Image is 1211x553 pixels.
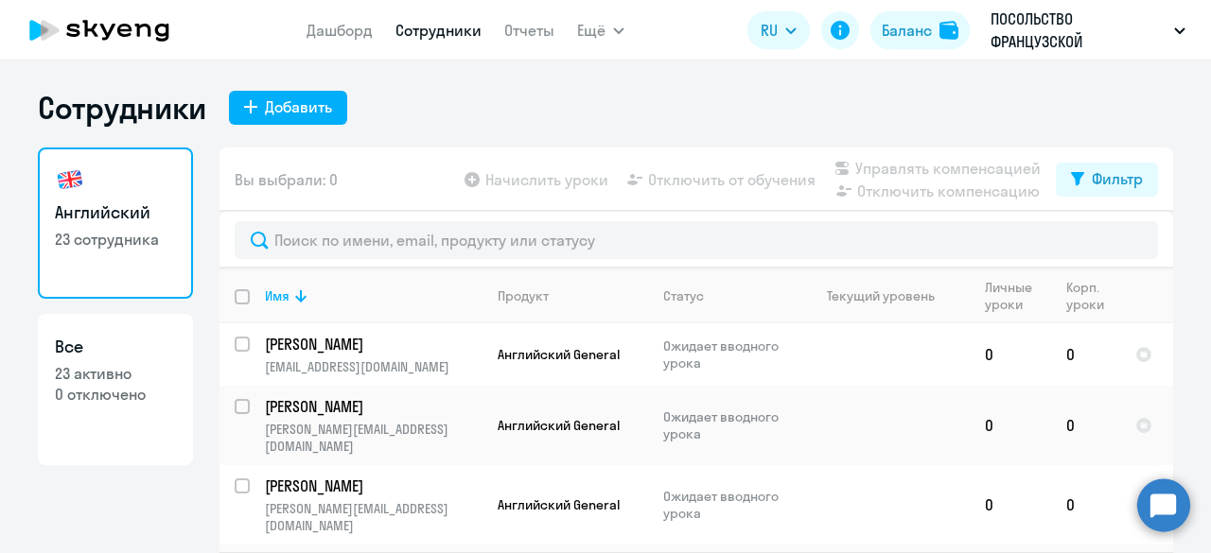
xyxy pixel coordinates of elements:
[939,21,958,40] img: balance
[809,287,969,304] div: Текущий уровень
[265,358,482,375] p: [EMAIL_ADDRESS][DOMAIN_NAME]
[1051,323,1120,386] td: 0
[761,19,778,42] span: RU
[970,323,1051,386] td: 0
[991,8,1167,53] p: ПОСОЛЬСТВО ФРАНЦУЗСКОЙ РЕСПУБЛИКИ, #184635
[1051,386,1120,465] td: 0
[55,384,176,405] p: 0 отключено
[265,287,290,304] div: Имя
[265,475,479,496] p: [PERSON_NAME]
[235,168,338,191] span: Вы выбрали: 0
[265,334,482,354] a: [PERSON_NAME]
[985,279,1038,313] div: Личные уроки
[663,287,793,304] div: Статус
[235,221,1158,259] input: Поиск по имени, email, продукту или статусу
[498,346,620,363] span: Английский General
[265,475,482,496] a: [PERSON_NAME]
[663,488,793,522] p: Ожидает вводного урока
[577,19,605,42] span: Ещё
[38,89,206,127] h1: Сотрудники
[265,334,479,354] p: [PERSON_NAME]
[55,229,176,250] p: 23 сотрудника
[265,500,482,534] p: [PERSON_NAME][EMAIL_ADDRESS][DOMAIN_NAME]
[498,417,620,434] span: Английский General
[970,386,1051,465] td: 0
[55,363,176,384] p: 23 активно
[870,11,970,49] button: Балансbalance
[663,408,793,442] p: Ожидает вводного урока
[395,21,482,40] a: Сотрудники
[38,314,193,465] a: Все23 активно0 отключено
[55,200,176,225] h3: Английский
[577,11,624,49] button: Ещё
[827,287,935,304] div: Текущий уровень
[882,19,932,42] div: Баланс
[498,496,620,513] span: Английский General
[663,287,704,304] div: Статус
[504,21,554,40] a: Отчеты
[1051,465,1120,544] td: 0
[498,287,549,304] div: Продукт
[985,279,1050,313] div: Личные уроки
[1066,279,1107,313] div: Корп. уроки
[1092,167,1143,190] div: Фильтр
[307,21,373,40] a: Дашборд
[1066,279,1119,313] div: Корп. уроки
[265,287,482,304] div: Имя
[265,421,482,455] p: [PERSON_NAME][EMAIL_ADDRESS][DOMAIN_NAME]
[55,164,85,195] img: english
[970,465,1051,544] td: 0
[498,287,647,304] div: Продукт
[747,11,810,49] button: RU
[265,396,482,417] a: [PERSON_NAME]
[229,91,347,125] button: Добавить
[1056,163,1158,197] button: Фильтр
[663,337,793,372] p: Ожидает вводного урока
[265,95,332,118] div: Добавить
[265,396,479,417] p: [PERSON_NAME]
[981,8,1195,53] button: ПОСОЛЬСТВО ФРАНЦУЗСКОЙ РЕСПУБЛИКИ, #184635
[55,335,176,359] h3: Все
[38,147,193,299] a: Английский23 сотрудника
